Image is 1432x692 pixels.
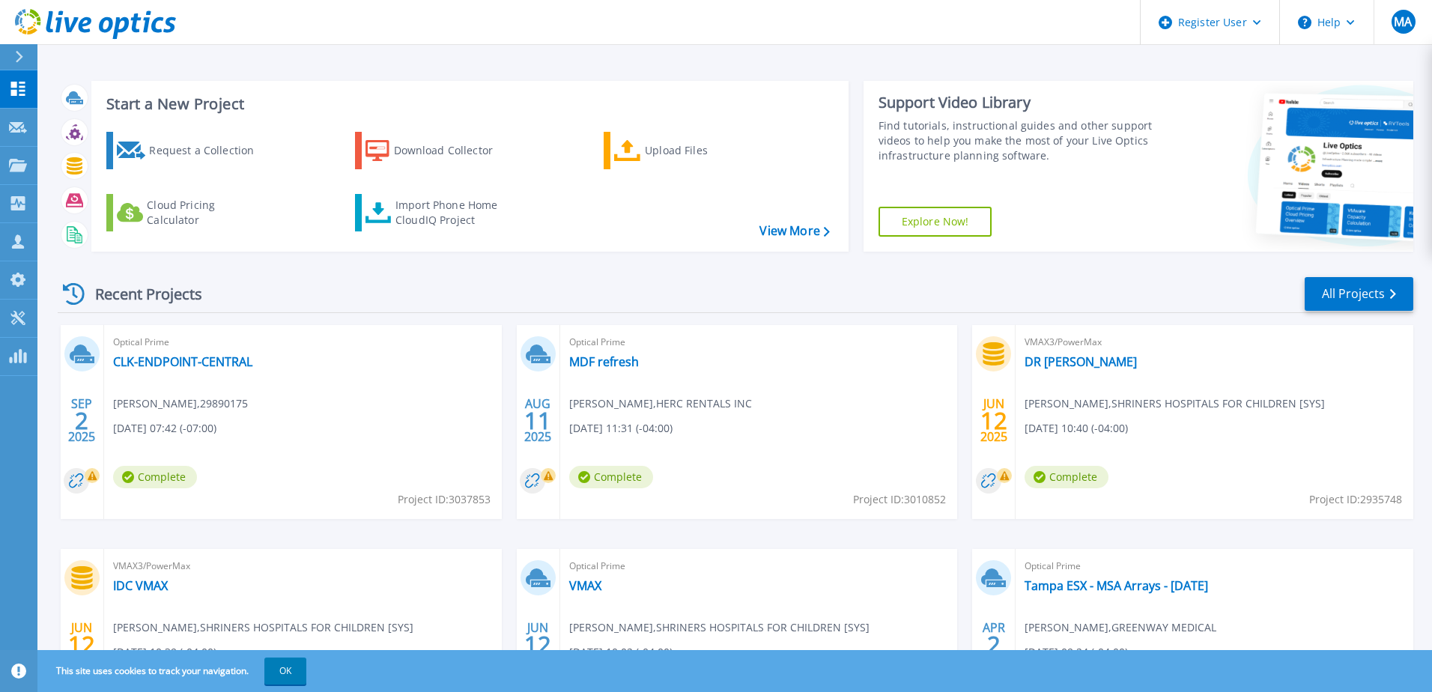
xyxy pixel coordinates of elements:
span: 12 [980,414,1007,427]
span: Optical Prime [569,334,949,350]
span: Project ID: 2935748 [1309,491,1402,508]
span: [PERSON_NAME] , GREENWAY MEDICAL [1025,619,1216,636]
span: Optical Prime [1025,558,1404,574]
a: Request a Collection [106,132,273,169]
span: Complete [569,466,653,488]
a: CLK-ENDPOINT-CENTRAL [113,354,252,369]
div: APR 2025 [980,617,1008,672]
span: VMAX3/PowerMax [113,558,493,574]
div: Request a Collection [149,136,269,166]
div: AUG 2025 [524,393,552,448]
span: [DATE] 10:40 (-04:00) [1025,420,1128,437]
a: VMAX [569,578,601,593]
span: Project ID: 3037853 [398,491,491,508]
span: [PERSON_NAME] , 29890175 [113,395,248,412]
span: [DATE] 09:24 (-04:00) [1025,644,1128,661]
span: [PERSON_NAME] , SHRINERS HOSPITALS FOR CHILDREN [SYS] [569,619,870,636]
span: 2 [987,638,1001,651]
span: Optical Prime [113,334,493,350]
span: [PERSON_NAME] , SHRINERS HOSPITALS FOR CHILDREN [SYS] [1025,395,1325,412]
span: 11 [524,414,551,427]
span: [DATE] 10:39 (-04:00) [113,644,216,661]
span: 12 [524,638,551,651]
div: Cloud Pricing Calculator [147,198,267,228]
span: [DATE] 11:31 (-04:00) [569,420,673,437]
a: IDC VMAX [113,578,168,593]
a: DR [PERSON_NAME] [1025,354,1137,369]
div: JUN 2025 [980,393,1008,448]
h3: Start a New Project [106,96,829,112]
div: Find tutorials, instructional guides and other support videos to help you make the most of your L... [879,118,1159,163]
div: Support Video Library [879,93,1159,112]
span: [DATE] 07:42 (-07:00) [113,420,216,437]
span: Project ID: 3010852 [853,491,946,508]
span: MA [1394,16,1412,28]
span: Complete [113,466,197,488]
div: Download Collector [394,136,514,166]
span: Optical Prime [569,558,949,574]
span: VMAX3/PowerMax [1025,334,1404,350]
span: 2 [75,414,88,427]
a: Download Collector [355,132,522,169]
button: OK [264,658,306,685]
span: 12 [68,638,95,651]
span: This site uses cookies to track your navigation. [41,658,306,685]
span: [DATE] 10:02 (-04:00) [569,644,673,661]
div: Recent Projects [58,276,222,312]
a: Upload Files [604,132,771,169]
a: Tampa ESX - MSA Arrays - [DATE] [1025,578,1208,593]
div: JUN 2025 [524,617,552,672]
span: [PERSON_NAME] , HERC RENTALS INC [569,395,752,412]
span: [PERSON_NAME] , SHRINERS HOSPITALS FOR CHILDREN [SYS] [113,619,413,636]
a: Cloud Pricing Calculator [106,194,273,231]
a: All Projects [1305,277,1413,311]
div: JUN 2025 [67,617,96,672]
a: Explore Now! [879,207,992,237]
a: MDF refresh [569,354,639,369]
a: View More [759,224,829,238]
span: Complete [1025,466,1108,488]
div: Upload Files [645,136,765,166]
div: Import Phone Home CloudIQ Project [395,198,512,228]
div: SEP 2025 [67,393,96,448]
